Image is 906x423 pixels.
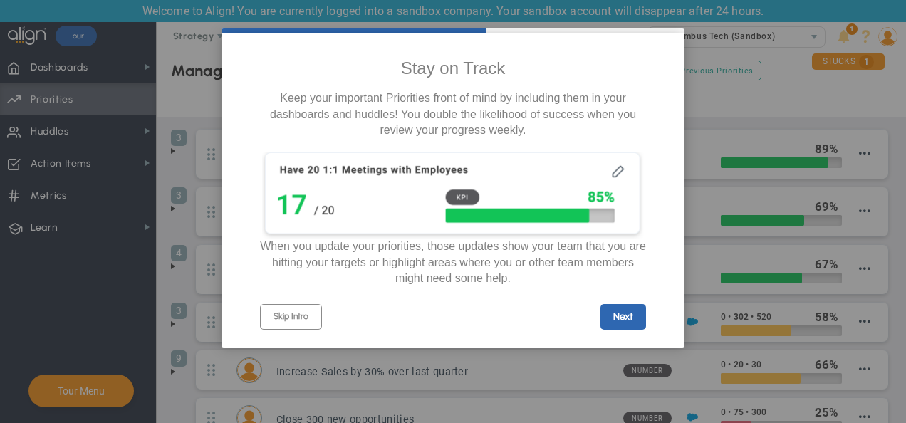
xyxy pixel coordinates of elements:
span: When you update your priorities, those updates show your team that you are hitting your targets o... [260,240,646,284]
span: Stay on Track [401,58,506,78]
a: Next [600,304,646,330]
a: Skip Intro [260,304,322,329]
div: current step [222,28,486,33]
span: Keep your important Priorities front of mind by including them in your dashboards and huddles! Yo... [270,92,636,136]
a: Close modal [655,33,680,59]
